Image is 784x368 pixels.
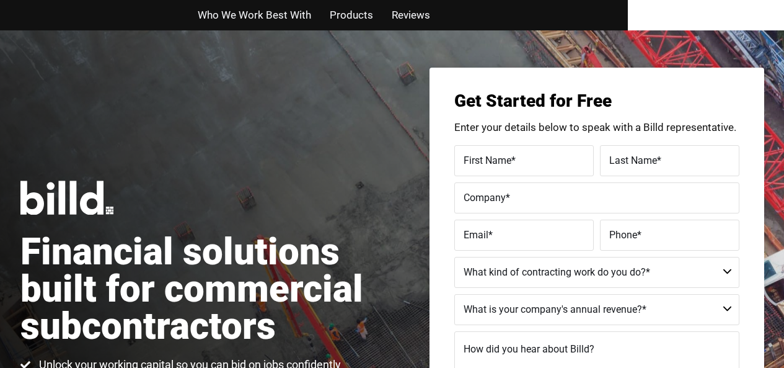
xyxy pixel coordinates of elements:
a: Who We Work Best With [198,6,311,24]
p: Enter your details below to speak with a Billd representative. [454,122,739,133]
span: How did you hear about Billd? [464,343,594,355]
span: Last Name [609,154,657,166]
span: Phone [609,228,637,240]
h3: Get Started for Free [454,92,739,110]
span: First Name [464,154,511,166]
span: Email [464,228,488,240]
span: Company [464,191,506,203]
a: Reviews [392,6,430,24]
h1: Financial solutions built for commercial subcontractors [20,233,392,345]
a: Products [330,6,373,24]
